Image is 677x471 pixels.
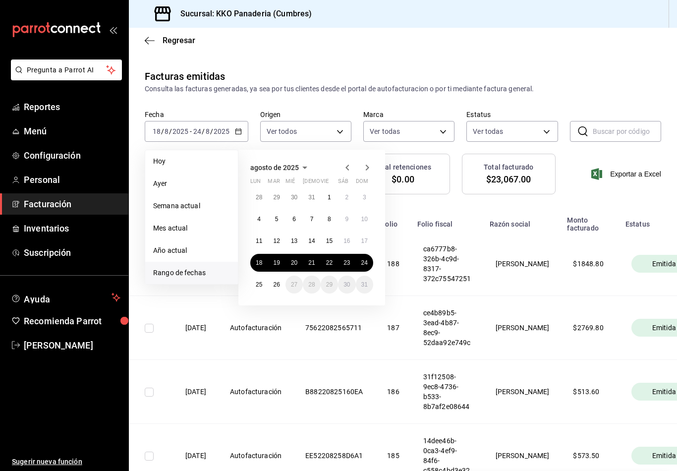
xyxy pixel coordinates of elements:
[561,210,619,232] th: Monto facturado
[24,314,120,328] span: Recomienda Parrot
[250,164,299,172] span: agosto de 2025
[164,127,169,135] input: --
[153,178,230,189] span: Ayer
[285,210,303,228] button: 6 de agosto de 2025
[273,259,280,266] abbr: 19 de agosto de 2025
[193,127,202,135] input: --
[210,127,213,135] span: /
[190,127,192,135] span: -
[256,281,262,288] abbr: 25 de agosto de 2025
[285,276,303,294] button: 27 de agosto de 2025
[593,168,661,180] span: Exportar a Excel
[153,223,230,234] span: Mes actual
[267,126,297,136] span: Ver todos
[218,360,293,424] th: Autofacturación
[24,246,120,259] span: Suscripción
[338,254,355,272] button: 23 de agosto de 2025
[260,111,351,118] label: Origen
[173,296,218,360] th: [DATE]
[257,216,261,223] abbr: 4 de agosto de 2025
[268,188,285,206] button: 29 de julio de 2025
[308,237,315,244] abbr: 14 de agosto de 2025
[152,127,161,135] input: --
[561,360,619,424] th: $ 513.60
[145,84,661,94] div: Consulta las facturas generadas, ya sea por tus clientes desde el portal de autofacturacion o por...
[361,237,368,244] abbr: 17 de agosto de 2025
[303,188,320,206] button: 31 de julio de 2025
[473,126,503,136] span: Ver todas
[27,65,107,75] span: Pregunta a Parrot AI
[291,237,297,244] abbr: 13 de agosto de 2025
[411,210,484,232] th: Folio fiscal
[338,188,355,206] button: 2 de agosto de 2025
[328,216,331,223] abbr: 8 de agosto de 2025
[172,8,312,20] h3: Sucursal: KKO Panaderia (Cumbres)
[256,259,262,266] abbr: 18 de agosto de 2025
[250,162,311,174] button: agosto de 2025
[343,259,350,266] abbr: 23 de agosto de 2025
[109,26,117,34] button: open_drawer_menu
[250,188,268,206] button: 28 de julio de 2025
[326,281,333,288] abbr: 29 de agosto de 2025
[24,339,120,352] span: [PERSON_NAME]
[172,127,189,135] input: ----
[285,178,295,188] abbr: miércoles
[268,232,285,250] button: 12 de agosto de 2025
[153,156,230,167] span: Hoy
[321,188,338,206] button: 1 de agosto de 2025
[363,111,454,118] label: Marca
[303,210,320,228] button: 7 de agosto de 2025
[275,216,279,223] abbr: 5 de agosto de 2025
[593,121,661,141] input: Buscar por código
[11,59,122,80] button: Pregunta a Parrot AI
[24,124,120,138] span: Menú
[285,254,303,272] button: 20 de agosto de 2025
[256,237,262,244] abbr: 11 de agosto de 2025
[24,292,108,303] span: Ayuda
[343,281,350,288] abbr: 30 de agosto de 2025
[7,72,122,82] a: Pregunta a Parrot AI
[153,201,230,211] span: Semana actual
[345,194,348,201] abbr: 2 de agosto de 2025
[363,194,366,201] abbr: 3 de agosto de 2025
[486,173,531,186] span: $23,067.00
[338,276,355,294] button: 30 de agosto de 2025
[326,237,333,244] abbr: 15 de agosto de 2025
[308,194,315,201] abbr: 31 de julio de 2025
[12,457,120,467] span: Sugerir nueva función
[250,232,268,250] button: 11 de agosto de 2025
[411,232,484,296] th: ca6777b8-326b-4c9d-8317-372c75547251
[484,360,562,424] th: [PERSON_NAME]
[303,178,361,188] abbr: jueves
[303,232,320,250] button: 14 de agosto de 2025
[345,216,348,223] abbr: 9 de agosto de 2025
[321,210,338,228] button: 8 de agosto de 2025
[24,222,120,235] span: Inventarios
[250,254,268,272] button: 18 de agosto de 2025
[321,232,338,250] button: 15 de agosto de 2025
[213,127,230,135] input: ----
[356,232,373,250] button: 17 de agosto de 2025
[321,276,338,294] button: 29 de agosto de 2025
[484,296,562,360] th: [PERSON_NAME]
[361,216,368,223] abbr: 10 de agosto de 2025
[24,173,120,186] span: Personal
[361,259,368,266] abbr: 24 de agosto de 2025
[153,245,230,256] span: Año actual
[466,111,558,118] label: Estatus
[163,36,195,45] span: Regresar
[356,188,373,206] button: 3 de agosto de 2025
[356,210,373,228] button: 10 de agosto de 2025
[24,149,120,162] span: Configuración
[256,194,262,201] abbr: 28 de julio de 2025
[173,360,218,424] th: [DATE]
[161,127,164,135] span: /
[293,296,375,360] th: 75622082565711
[273,194,280,201] abbr: 29 de julio de 2025
[303,254,320,272] button: 21 de agosto de 2025
[24,197,120,211] span: Facturación
[205,127,210,135] input: --
[484,232,562,296] th: [PERSON_NAME]
[273,237,280,244] abbr: 12 de agosto de 2025
[202,127,205,135] span: /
